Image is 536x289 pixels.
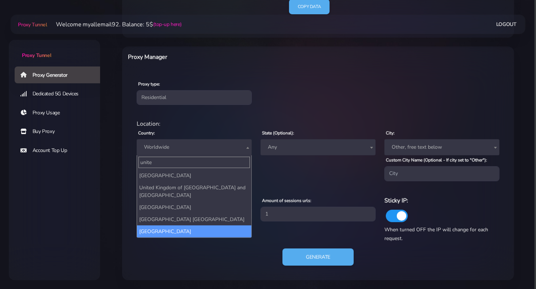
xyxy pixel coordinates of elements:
span: Other, free text below [384,139,499,155]
label: City: [386,130,395,136]
div: Location: [132,119,504,128]
button: Generate [282,248,354,266]
li: [GEOGRAPHIC_DATA] [137,225,251,237]
a: Logout [496,18,517,31]
h6: Sticky IP: [384,196,499,205]
span: Other, free text below [389,142,495,152]
li: United Kingdom of [GEOGRAPHIC_DATA] and [GEOGRAPHIC_DATA] [137,182,251,201]
a: Proxy Generator [15,66,106,83]
label: Proxy type: [138,81,160,87]
label: Custom City Name (Optional - If city set to "Other"): [386,157,487,163]
span: Any [261,139,376,155]
input: City [384,166,499,181]
label: State (Optional): [262,130,294,136]
a: Proxy Usage [15,104,106,121]
li: [GEOGRAPHIC_DATA] [137,170,251,182]
iframe: Webchat Widget [501,254,527,280]
span: Proxy Tunnel [18,21,47,28]
a: Proxy Tunnel [9,40,100,59]
span: Any [265,142,371,152]
a: Dedicated 5G Devices [15,85,106,102]
label: Amount of sessions urls: [262,197,311,204]
li: [GEOGRAPHIC_DATA] [137,201,251,213]
a: Account Top Up [15,142,106,159]
span: Worldwide [141,142,247,152]
span: When turned OFF the IP will change for each request. [384,226,488,242]
span: Proxy Tunnel [22,52,51,59]
label: Country: [138,130,155,136]
span: Worldwide [137,139,252,155]
h6: Proxy Manager [128,52,346,62]
input: Search [138,157,250,168]
li: Welcome myallemail92. Balance: 5$ [47,20,182,29]
a: Proxy Tunnel [16,19,47,30]
li: [GEOGRAPHIC_DATA] [GEOGRAPHIC_DATA] [137,213,251,225]
a: (top-up here) [153,20,182,28]
a: Buy Proxy [15,123,106,140]
div: Proxy Settings: [132,187,504,196]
